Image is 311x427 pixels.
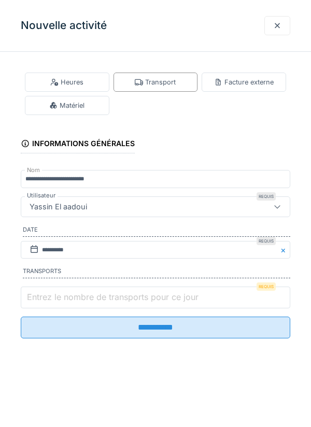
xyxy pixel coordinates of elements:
[257,237,276,245] div: Requis
[214,77,274,87] div: Facture externe
[50,77,83,87] div: Heures
[257,192,276,201] div: Requis
[23,225,290,237] label: Date
[25,201,91,212] div: Yassin El aadoui
[23,267,290,278] label: Transports
[279,241,290,259] button: Close
[25,191,58,200] label: Utilisateur
[21,19,107,32] h3: Nouvelle activité
[49,101,84,110] div: Matériel
[257,282,276,291] div: Requis
[21,136,135,153] div: Informations générales
[25,166,42,175] label: Nom
[25,291,201,303] label: Entrez le nombre de transports pour ce jour
[135,77,176,87] div: Transport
